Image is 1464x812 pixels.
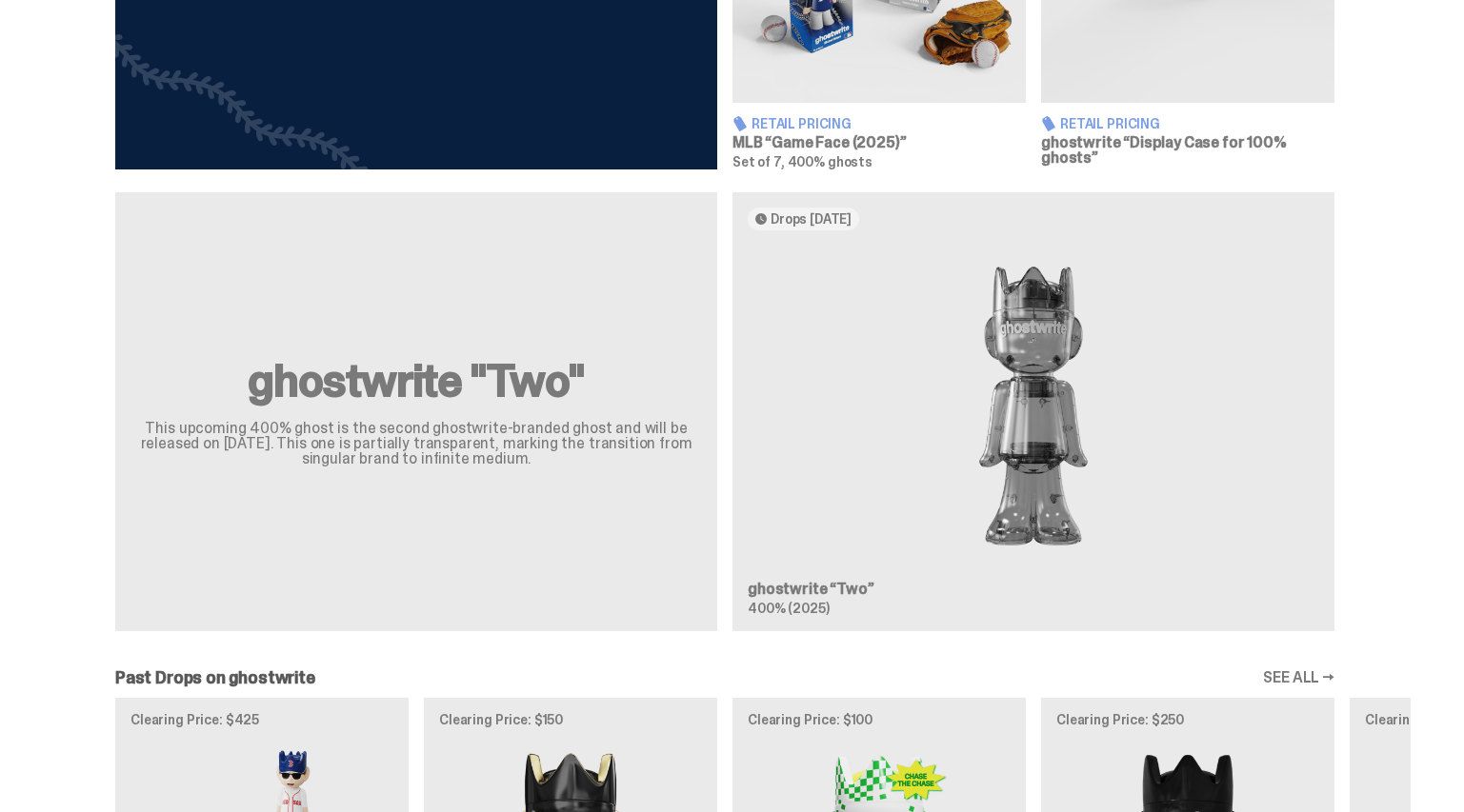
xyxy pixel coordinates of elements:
h3: MLB “Game Face (2025)” [732,135,1026,150]
h3: ghostwrite “Two” [748,582,1319,597]
p: Clearing Price: $425 [130,713,393,726]
p: This upcoming 400% ghost is the second ghostwrite-branded ghost and will be released on [DATE]. T... [138,421,694,466]
p: Clearing Price: $250 [1056,713,1319,726]
span: Retail Pricing [752,117,852,130]
a: SEE ALL → [1263,670,1334,685]
p: Clearing Price: $100 [748,713,1011,726]
p: Clearing Price: $150 [439,713,702,726]
span: Drops [DATE] [771,211,852,227]
h2: Past Drops on ghostwrite [115,669,315,686]
img: Two [748,246,1319,567]
h2: ghostwrite "Two" [138,358,694,404]
span: Retail Pricing [1060,117,1160,130]
span: 400% (2025) [748,600,829,617]
h3: ghostwrite “Display Case for 100% ghosts” [1041,135,1334,166]
span: Set of 7, 400% ghosts [732,153,872,170]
